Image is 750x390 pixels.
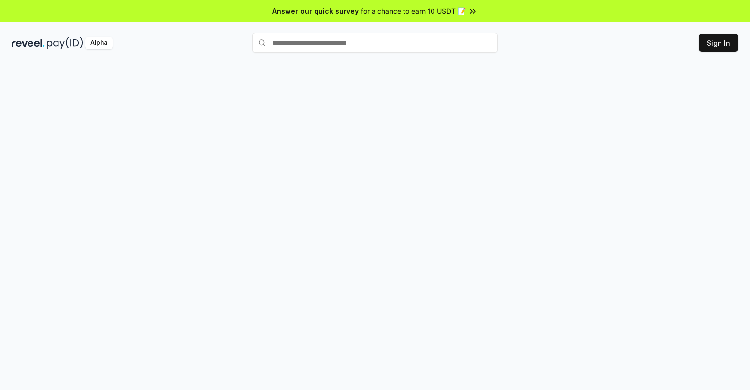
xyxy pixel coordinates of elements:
[47,37,83,49] img: pay_id
[699,34,738,52] button: Sign In
[272,6,359,16] span: Answer our quick survey
[361,6,466,16] span: for a chance to earn 10 USDT 📝
[85,37,113,49] div: Alpha
[12,37,45,49] img: reveel_dark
